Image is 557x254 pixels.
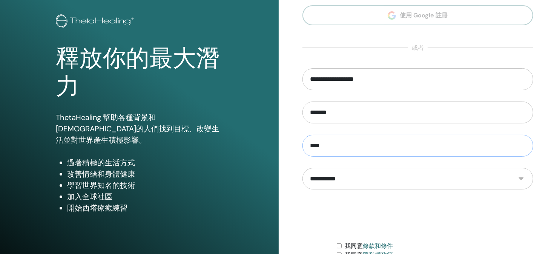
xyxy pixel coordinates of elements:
[67,203,127,213] font: 開始西塔療癒練習
[67,180,135,190] font: 學習世界知名的技術
[56,45,219,100] font: 釋放你的最大潛力
[361,201,475,230] iframe: 驗證碼
[67,192,112,202] font: 加入全球社區
[363,242,393,249] a: 條款和條件
[345,242,363,249] font: 我同意
[67,158,135,168] font: 過著積極的生活方式
[67,169,135,179] font: 改善情緒和身體健康
[56,112,219,145] font: ThetaHealing 幫助各種背景和[DEMOGRAPHIC_DATA]的人們找到目標、改變生活並對世界產生積極影響。
[412,44,424,52] font: 或者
